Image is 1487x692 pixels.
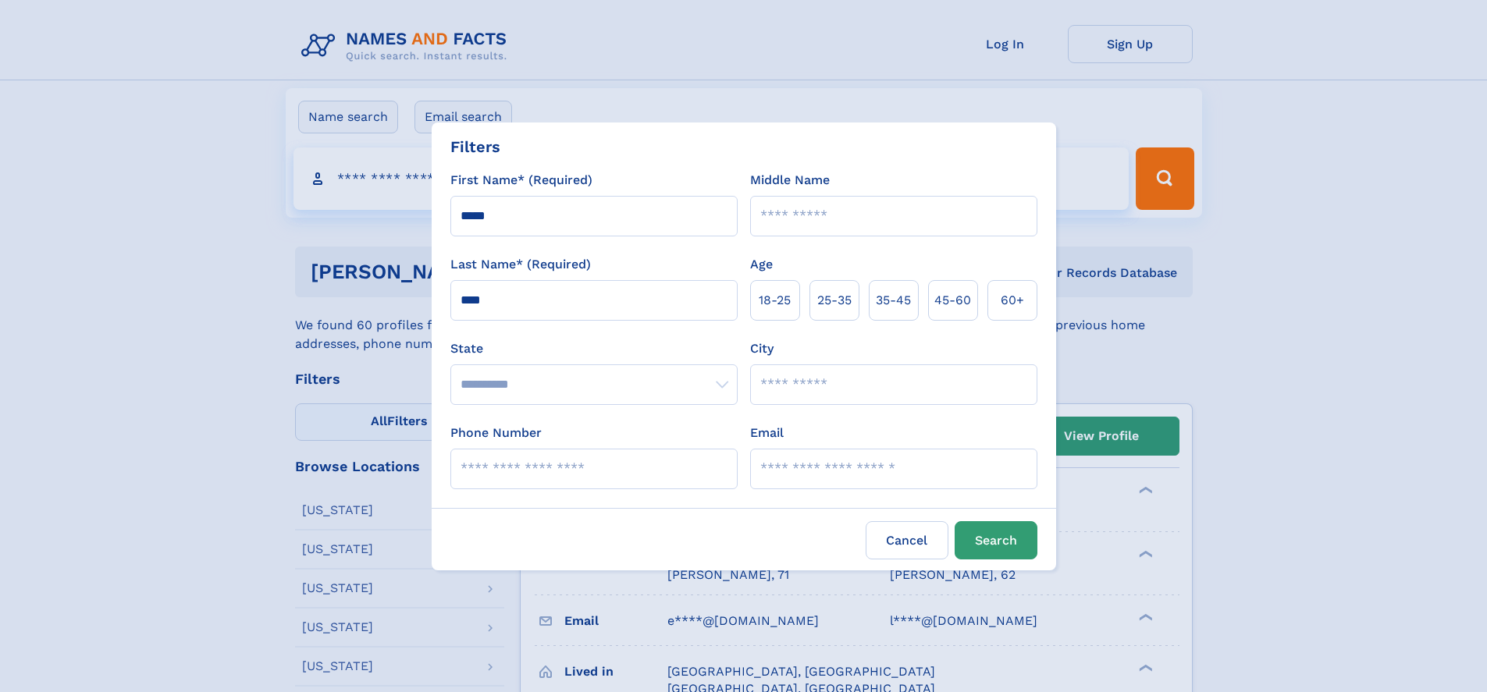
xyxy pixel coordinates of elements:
[750,255,773,274] label: Age
[934,291,971,310] span: 45‑60
[750,171,830,190] label: Middle Name
[1001,291,1024,310] span: 60+
[450,171,592,190] label: First Name* (Required)
[955,521,1037,559] button: Search
[450,424,542,442] label: Phone Number
[759,291,791,310] span: 18‑25
[876,291,911,310] span: 35‑45
[450,135,500,158] div: Filters
[750,424,784,442] label: Email
[450,339,738,358] label: State
[750,339,774,358] label: City
[817,291,852,310] span: 25‑35
[450,255,591,274] label: Last Name* (Required)
[866,521,948,559] label: Cancel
